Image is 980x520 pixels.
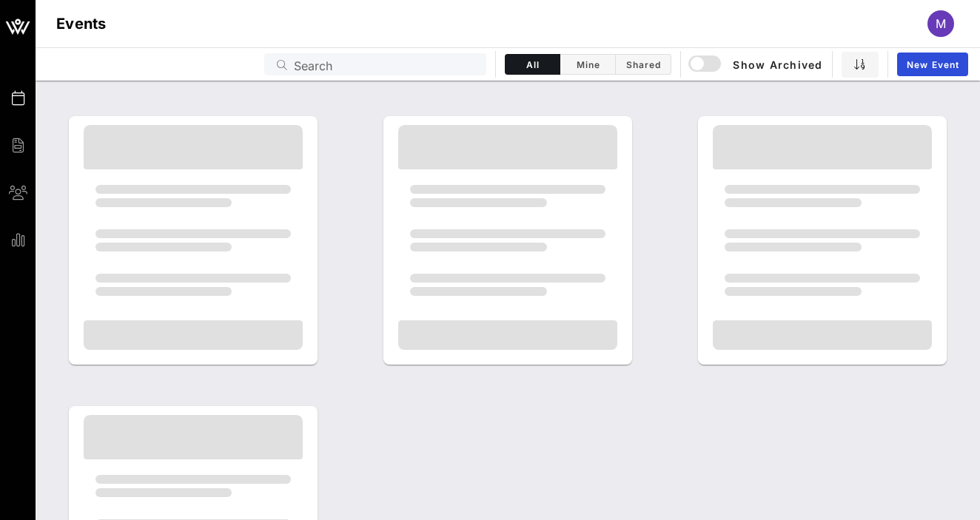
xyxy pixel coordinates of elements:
[560,54,616,75] button: Mine
[691,55,822,73] span: Show Archived
[514,59,551,70] span: All
[505,54,560,75] button: All
[906,59,959,70] span: New Event
[569,59,606,70] span: Mine
[616,54,671,75] button: Shared
[56,12,107,36] h1: Events
[897,53,968,76] a: New Event
[625,59,662,70] span: Shared
[927,10,954,37] div: M
[690,51,823,78] button: Show Archived
[936,16,946,31] span: M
